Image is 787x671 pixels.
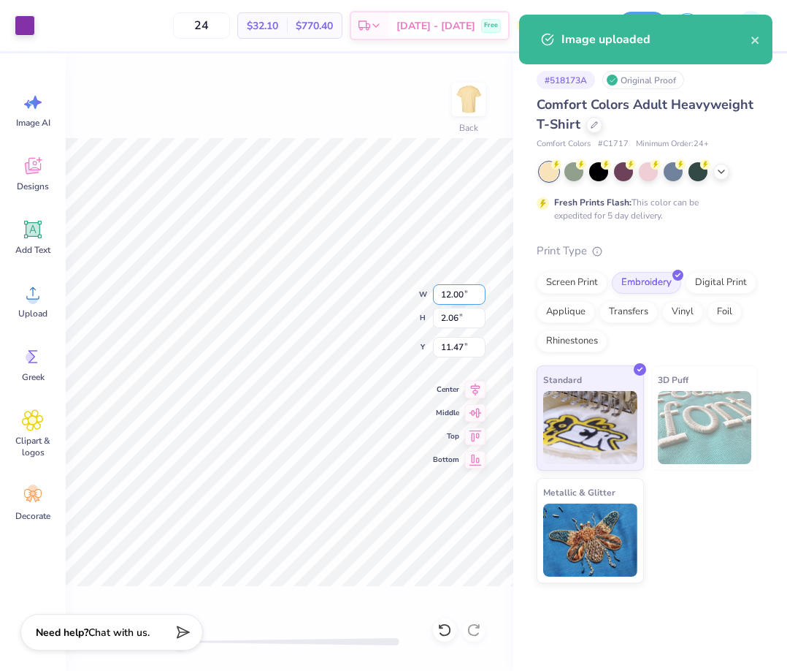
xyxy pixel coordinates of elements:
[537,330,607,352] div: Rhinestones
[433,454,459,466] span: Bottom
[15,510,50,522] span: Decorate
[539,11,610,40] input: Untitled Design
[636,138,709,151] span: Minimum Order: 24 +
[537,243,758,259] div: Print Type
[554,196,734,222] div: This color can be expedited for 5 day delivery.
[459,121,478,134] div: Back
[707,301,742,323] div: Foil
[36,626,88,640] strong: Need help?
[88,626,150,640] span: Chat with us.
[686,272,756,294] div: Digital Print
[554,197,631,208] strong: Fresh Prints Flash:
[658,391,752,464] img: 3D Puff
[173,12,230,39] input: – –
[15,244,50,256] span: Add Text
[537,71,595,89] div: # 518173A
[561,31,750,48] div: Image uploaded
[9,435,57,458] span: Clipart & logos
[612,272,681,294] div: Embroidery
[454,85,483,114] img: Back
[537,96,753,133] span: Comfort Colors Adult Heavyweight T-Shirt
[22,371,45,383] span: Greek
[750,31,761,48] button: close
[18,308,47,319] span: Upload
[598,138,629,151] span: # C1717
[599,301,658,323] div: Transfers
[16,117,50,129] span: Image AI
[247,18,278,34] span: $32.10
[17,181,49,192] span: Designs
[543,504,637,577] img: Metallic & Glitter
[537,301,595,323] div: Applique
[433,431,459,442] span: Top
[658,372,688,387] span: 3D Puff
[296,18,333,34] span: $770.40
[433,407,459,419] span: Middle
[396,18,475,34] span: [DATE] - [DATE]
[484,20,498,31] span: Free
[711,11,772,40] a: VR
[537,138,591,151] span: Comfort Colors
[737,11,766,40] img: Val Rhey Lodueta
[662,301,703,323] div: Vinyl
[543,485,615,500] span: Metallic & Glitter
[543,372,582,387] span: Standard
[602,71,684,89] div: Original Proof
[537,272,607,294] div: Screen Print
[433,384,459,395] span: Center
[543,391,637,464] img: Standard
